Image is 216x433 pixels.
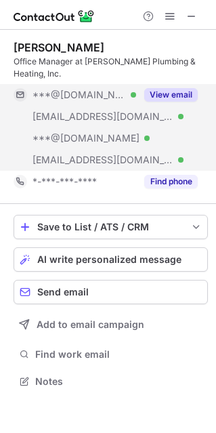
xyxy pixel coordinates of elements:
[144,88,198,102] button: Reveal Button
[37,287,89,297] span: Send email
[14,56,208,80] div: Office Manager at [PERSON_NAME] Plumbing & Heating, Inc.
[37,222,184,232] div: Save to List / ATS / CRM
[14,247,208,272] button: AI write personalized message
[33,110,173,123] span: [EMAIL_ADDRESS][DOMAIN_NAME]
[33,89,126,101] span: ***@[DOMAIN_NAME]
[14,345,208,364] button: Find work email
[33,154,173,166] span: [EMAIL_ADDRESS][DOMAIN_NAME]
[14,280,208,304] button: Send email
[14,312,208,337] button: Add to email campaign
[37,254,181,265] span: AI write personalized message
[144,175,198,188] button: Reveal Button
[35,375,202,388] span: Notes
[37,319,144,330] span: Add to email campaign
[14,372,208,391] button: Notes
[14,215,208,239] button: save-profile-one-click
[35,348,202,360] span: Find work email
[14,8,95,24] img: ContactOut v5.3.10
[33,132,139,144] span: ***@[DOMAIN_NAME]
[14,41,104,54] div: [PERSON_NAME]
